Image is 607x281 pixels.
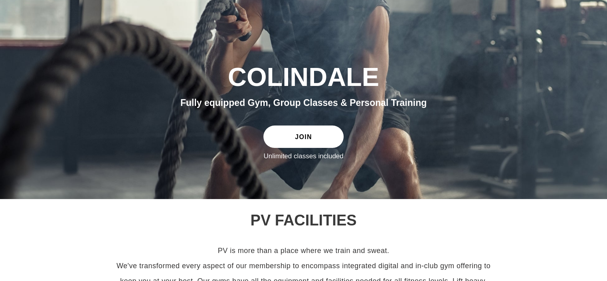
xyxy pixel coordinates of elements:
[263,152,343,161] label: Unlimited classes included
[180,98,427,108] span: Fully equipped Gym, Group Classes & Personal Training
[263,126,343,148] a: JOIN
[86,62,521,93] h2: COLINDALE
[86,211,521,229] h2: PV FACILITIES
